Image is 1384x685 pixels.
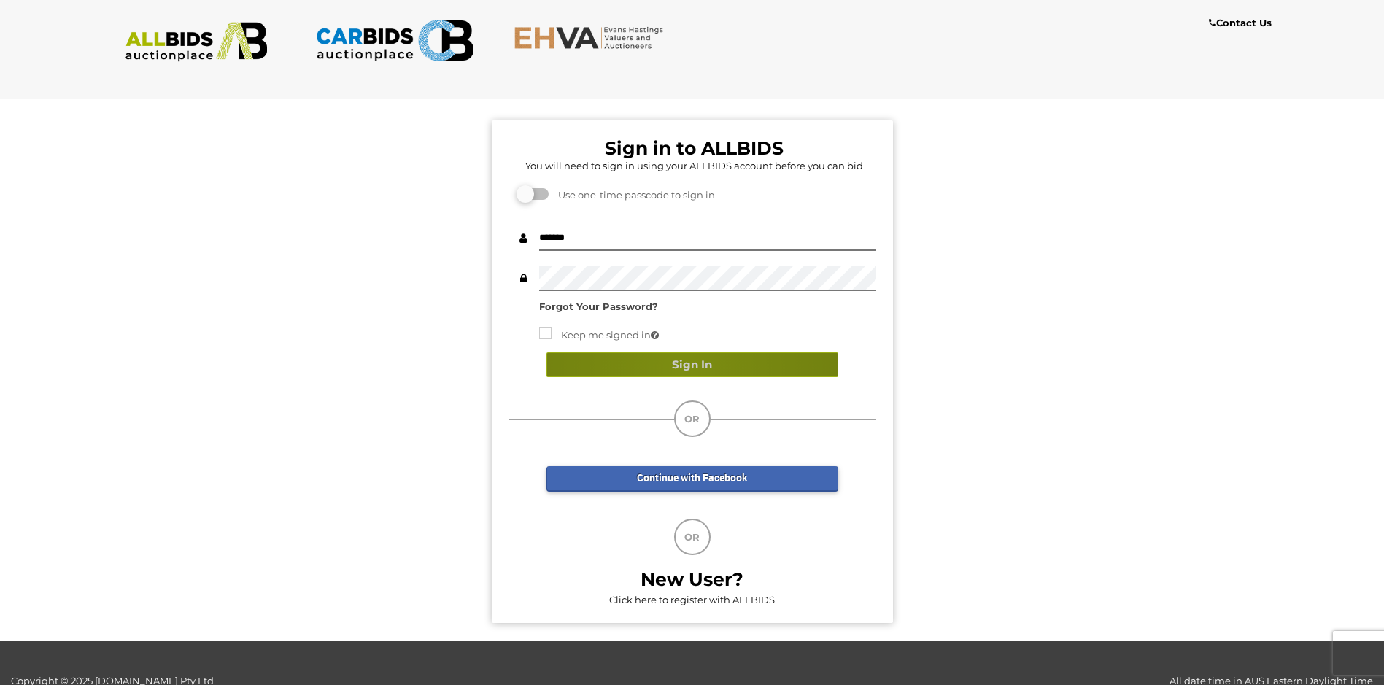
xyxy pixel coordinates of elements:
img: ALLBIDS.com.au [117,22,276,62]
a: Continue with Facebook [546,466,838,492]
span: Use one-time passcode to sign in [551,189,715,201]
b: New User? [641,568,743,590]
label: Keep me signed in [539,327,659,344]
div: OR [674,519,711,555]
img: CARBIDS.com.au [315,15,473,66]
button: Sign In [546,352,838,378]
b: Contact Us [1209,17,1272,28]
a: Forgot Your Password? [539,301,658,312]
b: Sign in to ALLBIDS [605,137,784,159]
a: Click here to register with ALLBIDS [609,594,775,605]
img: EHVA.com.au [514,26,672,50]
div: OR [674,400,711,437]
a: Contact Us [1209,15,1275,31]
h5: You will need to sign in using your ALLBIDS account before you can bid [512,160,876,171]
